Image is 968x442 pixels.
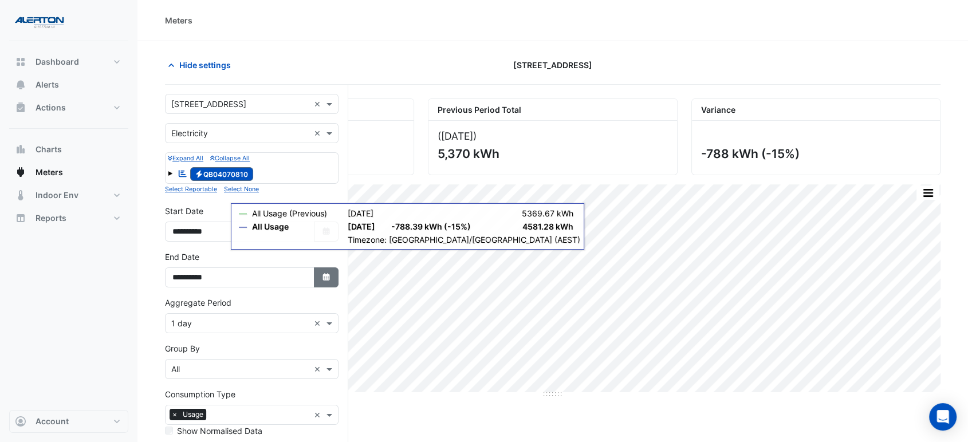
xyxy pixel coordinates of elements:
[701,147,928,161] div: -788 kWh (-15%)
[165,388,235,400] label: Consumption Type
[15,56,26,68] app-icon: Dashboard
[314,98,324,110] span: Clear
[36,102,66,113] span: Actions
[14,9,65,32] img: Company Logo
[9,207,128,230] button: Reports
[314,317,324,329] span: Clear
[314,127,324,139] span: Clear
[178,168,188,178] fa-icon: Reportable
[36,167,63,178] span: Meters
[195,169,203,178] fa-icon: Electricity
[15,167,26,178] app-icon: Meters
[9,96,128,119] button: Actions
[165,342,200,354] label: Group By
[9,184,128,207] button: Indoor Env
[692,99,940,121] div: Variance
[321,273,332,282] fa-icon: Select Date
[224,184,259,194] button: Select None
[321,227,332,236] fa-icon: Select Date
[916,186,939,200] button: More Options
[513,59,592,71] span: [STREET_ADDRESS]
[36,79,59,90] span: Alerts
[9,410,128,433] button: Account
[165,186,217,193] small: Select Reportable
[36,190,78,201] span: Indoor Env
[165,14,192,26] div: Meters
[36,144,62,155] span: Charts
[165,205,203,217] label: Start Date
[15,144,26,155] app-icon: Charts
[9,138,128,161] button: Charts
[165,55,238,75] button: Hide settings
[929,403,957,431] div: Open Intercom Messenger
[224,186,259,193] small: Select None
[36,416,69,427] span: Account
[314,363,324,375] span: Clear
[190,167,254,181] span: QB04070810
[168,153,203,163] button: Expand All
[210,153,250,163] button: Collapse All
[15,190,26,201] app-icon: Indoor Env
[170,409,180,420] span: ×
[438,147,665,161] div: 5,370 kWh
[9,73,128,96] button: Alerts
[168,155,203,162] small: Expand All
[438,130,667,142] div: ([DATE] )
[9,50,128,73] button: Dashboard
[428,99,676,121] div: Previous Period Total
[314,409,324,421] span: Clear
[165,184,217,194] button: Select Reportable
[15,102,26,113] app-icon: Actions
[177,425,262,437] label: Show Normalised Data
[179,59,231,71] span: Hide settings
[9,161,128,184] button: Meters
[15,79,26,90] app-icon: Alerts
[180,409,206,420] span: Usage
[36,212,66,224] span: Reports
[210,155,250,162] small: Collapse All
[36,56,79,68] span: Dashboard
[165,297,231,309] label: Aggregate Period
[165,251,199,263] label: End Date
[15,212,26,224] app-icon: Reports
